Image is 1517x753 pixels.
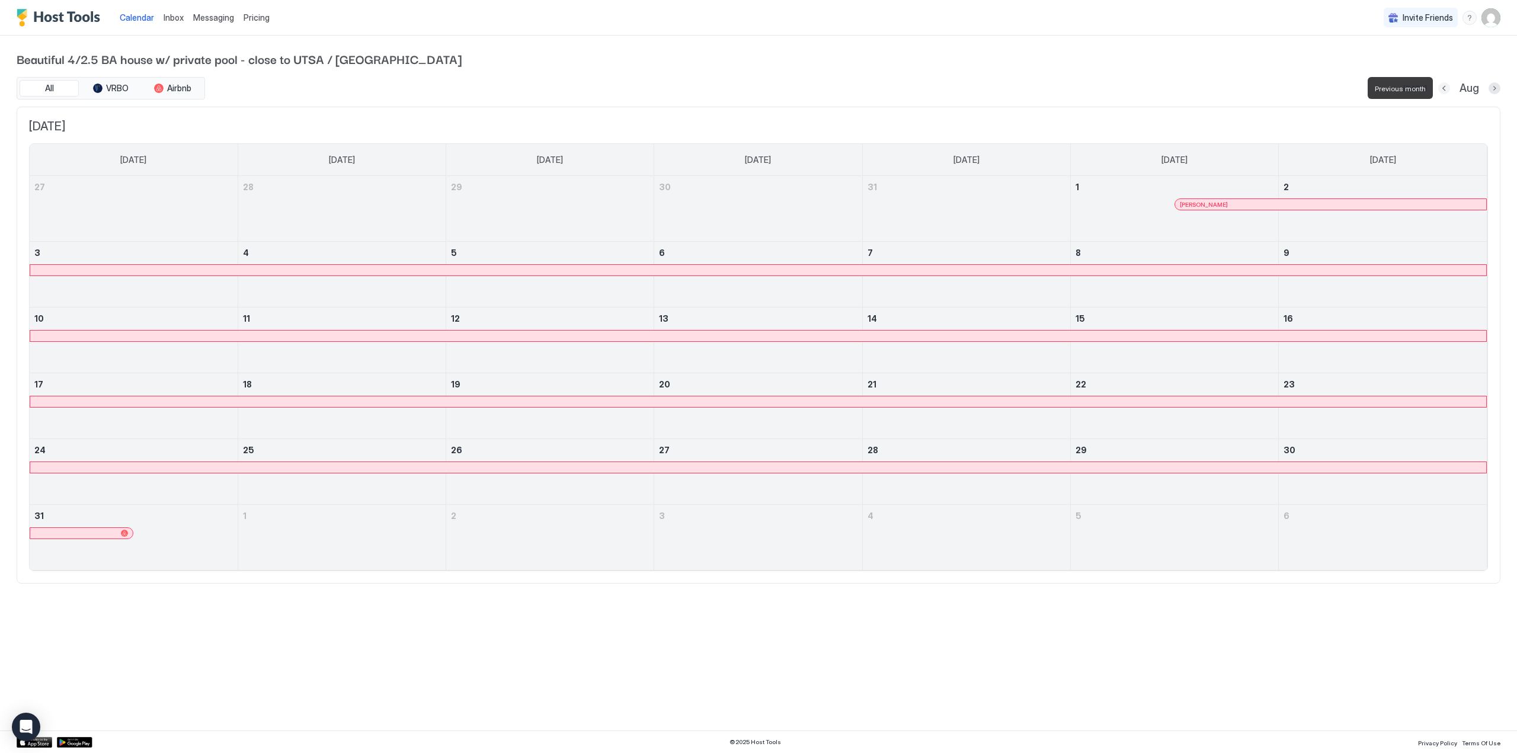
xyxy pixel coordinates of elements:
[1070,505,1278,571] td: September 5, 2025
[193,11,234,24] a: Messaging
[34,511,44,521] span: 31
[1279,439,1487,505] td: August 30, 2025
[30,176,238,242] td: July 27, 2025
[1071,505,1278,527] a: September 5, 2025
[17,50,1500,68] span: Beautiful 4/2.5 BA house w/ private pool - close to UTSA / [GEOGRAPHIC_DATA]
[193,12,234,23] span: Messaging
[30,505,238,571] td: August 31, 2025
[1180,201,1481,209] div: [PERSON_NAME]
[654,505,862,527] a: September 3, 2025
[862,307,1070,373] td: August 14, 2025
[942,144,991,176] a: Thursday
[654,373,862,439] td: August 20, 2025
[863,439,1070,461] a: August 28, 2025
[243,379,252,389] span: 18
[238,439,446,505] td: August 25, 2025
[1279,307,1487,373] td: August 16, 2025
[238,307,446,373] td: August 11, 2025
[238,242,446,264] a: August 4, 2025
[1070,242,1278,307] td: August 8, 2025
[238,176,446,198] a: July 28, 2025
[654,307,862,329] a: August 13, 2025
[243,248,249,258] span: 4
[1076,182,1079,192] span: 1
[1462,739,1500,746] span: Terms Of Use
[863,505,1070,527] a: September 4, 2025
[1279,505,1487,571] td: September 6, 2025
[120,11,154,24] a: Calendar
[1076,511,1081,521] span: 5
[143,80,202,97] button: Airbnb
[659,182,671,192] span: 30
[238,373,446,395] a: August 18, 2025
[1180,201,1228,209] span: [PERSON_NAME]
[1481,8,1500,27] div: User profile
[446,176,654,198] a: July 29, 2025
[446,373,654,395] a: August 19, 2025
[57,737,92,748] a: Google Play Store
[654,242,862,264] a: August 6, 2025
[238,439,446,461] a: August 25, 2025
[868,248,873,258] span: 7
[12,713,40,741] div: Open Intercom Messenger
[659,313,668,323] span: 13
[17,77,205,100] div: tab-group
[446,307,654,373] td: August 12, 2025
[1284,511,1289,521] span: 6
[863,242,1070,264] a: August 7, 2025
[1370,155,1396,165] span: [DATE]
[1071,307,1278,329] a: August 15, 2025
[868,379,876,389] span: 21
[1279,176,1487,198] a: August 2, 2025
[1070,176,1278,242] td: August 1, 2025
[167,83,191,94] span: Airbnb
[1460,82,1479,95] span: Aug
[238,505,446,527] a: September 1, 2025
[451,313,460,323] span: 12
[164,12,184,23] span: Inbox
[953,155,980,165] span: [DATE]
[1071,176,1278,198] a: August 1, 2025
[446,373,654,439] td: August 19, 2025
[1279,439,1487,461] a: August 30, 2025
[862,242,1070,307] td: August 7, 2025
[868,445,878,455] span: 28
[17,9,105,27] a: Host Tools Logo
[1161,155,1188,165] span: [DATE]
[446,242,654,264] a: August 5, 2025
[1150,144,1199,176] a: Friday
[1279,373,1487,395] a: August 23, 2025
[862,439,1070,505] td: August 28, 2025
[244,12,270,23] span: Pricing
[45,83,54,94] span: All
[1070,307,1278,373] td: August 15, 2025
[30,439,238,505] td: August 24, 2025
[1071,242,1278,264] a: August 8, 2025
[1375,84,1426,93] span: Previous month
[451,182,462,192] span: 29
[329,155,355,165] span: [DATE]
[238,505,446,571] td: September 1, 2025
[446,242,654,307] td: August 5, 2025
[238,176,446,242] td: July 28, 2025
[868,511,873,521] span: 4
[745,155,771,165] span: [DATE]
[1489,82,1500,94] button: Next month
[1070,373,1278,439] td: August 22, 2025
[451,445,462,455] span: 26
[1071,439,1278,461] a: August 29, 2025
[1279,242,1487,307] td: August 9, 2025
[17,737,52,748] a: App Store
[451,379,460,389] span: 19
[30,307,238,373] td: August 10, 2025
[1284,379,1295,389] span: 23
[1070,439,1278,505] td: August 29, 2025
[862,373,1070,439] td: August 21, 2025
[34,248,40,258] span: 3
[862,176,1070,242] td: July 31, 2025
[1071,373,1278,395] a: August 22, 2025
[863,373,1070,395] a: August 21, 2025
[30,373,238,395] a: August 17, 2025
